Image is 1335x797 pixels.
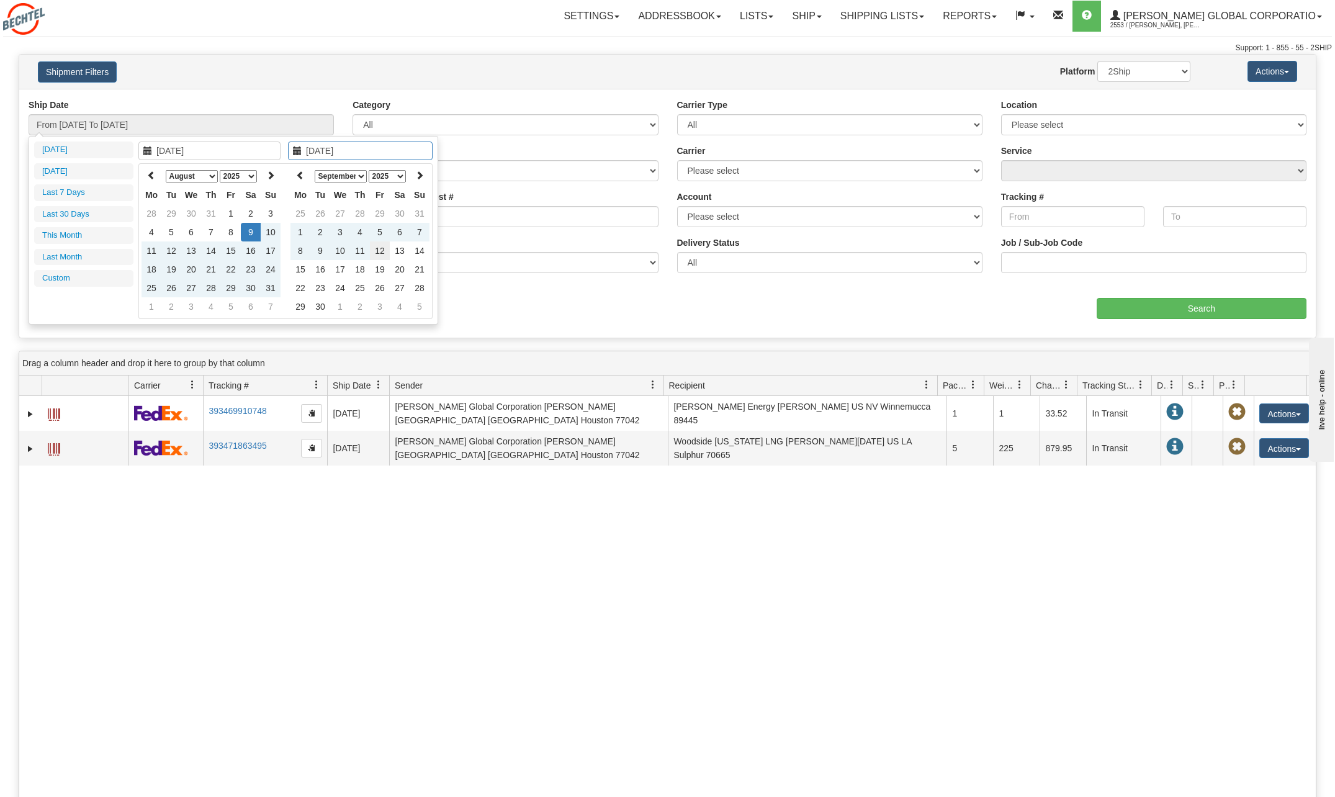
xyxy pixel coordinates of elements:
a: Expand [24,443,37,455]
a: [PERSON_NAME] Global Corporatio 2553 / [PERSON_NAME], [PERSON_NAME] [1101,1,1331,32]
td: 27 [390,279,410,297]
td: 4 [201,297,221,316]
a: Addressbook [629,1,730,32]
td: 24 [330,279,350,297]
td: 31 [410,204,429,223]
td: 2 [161,297,181,316]
a: Settings [554,1,629,32]
td: 9 [310,241,330,260]
iframe: chat widget [1306,335,1334,462]
td: 11 [350,241,370,260]
td: 2 [310,223,330,241]
a: Tracking # filter column settings [306,374,327,395]
li: This Month [34,227,133,244]
span: Recipient [669,379,705,392]
td: 29 [221,279,241,297]
li: Last Month [34,249,133,266]
td: 7 [410,223,429,241]
a: Label [48,438,60,457]
td: 879.95 [1040,431,1086,466]
a: Carrier filter column settings [182,374,203,395]
a: Tracking Status filter column settings [1130,374,1151,395]
div: live help - online [9,11,115,20]
td: 4 [142,223,161,241]
span: Charge [1036,379,1062,392]
td: 5 [221,297,241,316]
th: Su [261,186,281,204]
td: 30 [390,204,410,223]
th: Th [201,186,221,204]
button: Actions [1259,403,1309,423]
input: From [1001,206,1144,227]
label: Carrier [677,145,706,157]
th: Fr [370,186,390,204]
td: 23 [241,260,261,279]
td: 5 [946,431,993,466]
td: 6 [181,223,201,241]
td: 20 [390,260,410,279]
td: 6 [241,297,261,316]
td: 20 [181,260,201,279]
span: [PERSON_NAME] Global Corporatio [1120,11,1316,21]
span: Carrier [134,379,161,392]
td: 28 [410,279,429,297]
td: 16 [310,260,330,279]
a: Pickup Status filter column settings [1223,374,1244,395]
th: We [330,186,350,204]
td: 26 [310,204,330,223]
td: [DATE] [327,396,389,431]
td: 14 [201,241,221,260]
td: 1 [330,297,350,316]
div: Support: 1 - 855 - 55 - 2SHIP [3,43,1332,53]
span: Shipment Issues [1188,379,1198,392]
td: 8 [290,241,310,260]
td: 26 [370,279,390,297]
td: 3 [330,223,350,241]
button: Actions [1247,61,1297,82]
td: 28 [350,204,370,223]
li: Last 7 Days [34,184,133,201]
th: Su [410,186,429,204]
li: Last 30 Days [34,206,133,223]
a: Packages filter column settings [963,374,984,395]
td: 15 [290,260,310,279]
td: 3 [261,204,281,223]
td: 11 [142,241,161,260]
td: Woodside [US_STATE] LNG [PERSON_NAME][DATE] US LA Sulphur 70665 [668,431,946,466]
label: Category [353,99,390,111]
td: 24 [261,260,281,279]
td: 9 [241,223,261,241]
a: Ship [783,1,830,32]
a: Sender filter column settings [642,374,663,395]
td: 25 [350,279,370,297]
td: 14 [410,241,429,260]
a: Delivery Status filter column settings [1161,374,1182,395]
td: 1 [142,297,161,316]
span: Tracking Status [1082,379,1136,392]
li: [DATE] [34,163,133,180]
button: Actions [1259,438,1309,458]
label: Platform [1060,65,1095,78]
td: 1 [290,223,310,241]
th: Mo [290,186,310,204]
td: 21 [201,260,221,279]
th: Mo [142,186,161,204]
img: logo2553.jpg [3,3,45,35]
label: Order # / Ship Request # [353,191,454,203]
td: 27 [330,204,350,223]
th: Fr [221,186,241,204]
td: 6 [390,223,410,241]
th: Tu [161,186,181,204]
td: [DATE] [327,431,389,466]
label: Delivery Status [677,236,740,249]
img: 2 - FedEx Express® [134,405,188,421]
img: 2 - FedEx Express® [134,440,188,456]
div: grid grouping header [19,351,1316,376]
span: Delivery Status [1157,379,1167,392]
td: 31 [261,279,281,297]
li: Custom [34,270,133,287]
td: 10 [330,241,350,260]
td: In Transit [1086,396,1161,431]
td: 25 [290,204,310,223]
td: 16 [241,241,261,260]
